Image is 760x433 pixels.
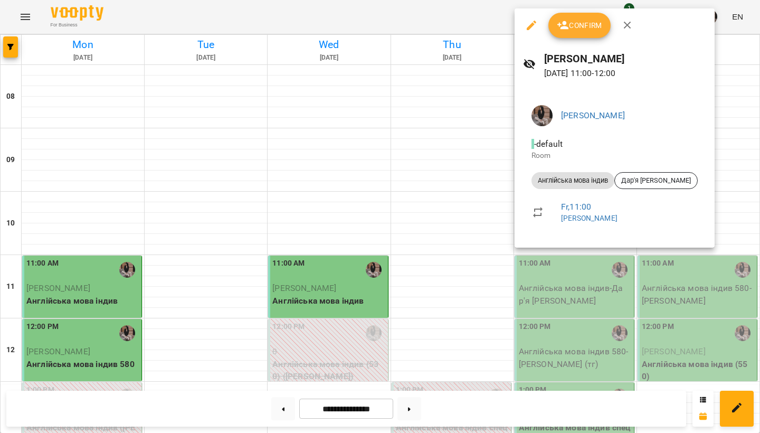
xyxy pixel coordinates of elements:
button: Confirm [548,13,611,38]
span: Confirm [557,19,602,32]
a: [PERSON_NAME] [561,214,617,222]
p: Room [531,150,698,161]
span: - default [531,139,565,149]
a: [PERSON_NAME] [561,110,625,120]
h6: [PERSON_NAME] [544,51,706,67]
img: 7eeb5c2dceb0f540ed985a8fa2922f17.jpg [531,105,553,126]
a: Fr , 11:00 [561,202,591,212]
div: Дар'я [PERSON_NAME] [614,172,698,189]
span: Дар'я [PERSON_NAME] [615,176,697,185]
p: [DATE] 11:00 - 12:00 [544,67,706,80]
span: Англійська мова індив [531,176,614,185]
